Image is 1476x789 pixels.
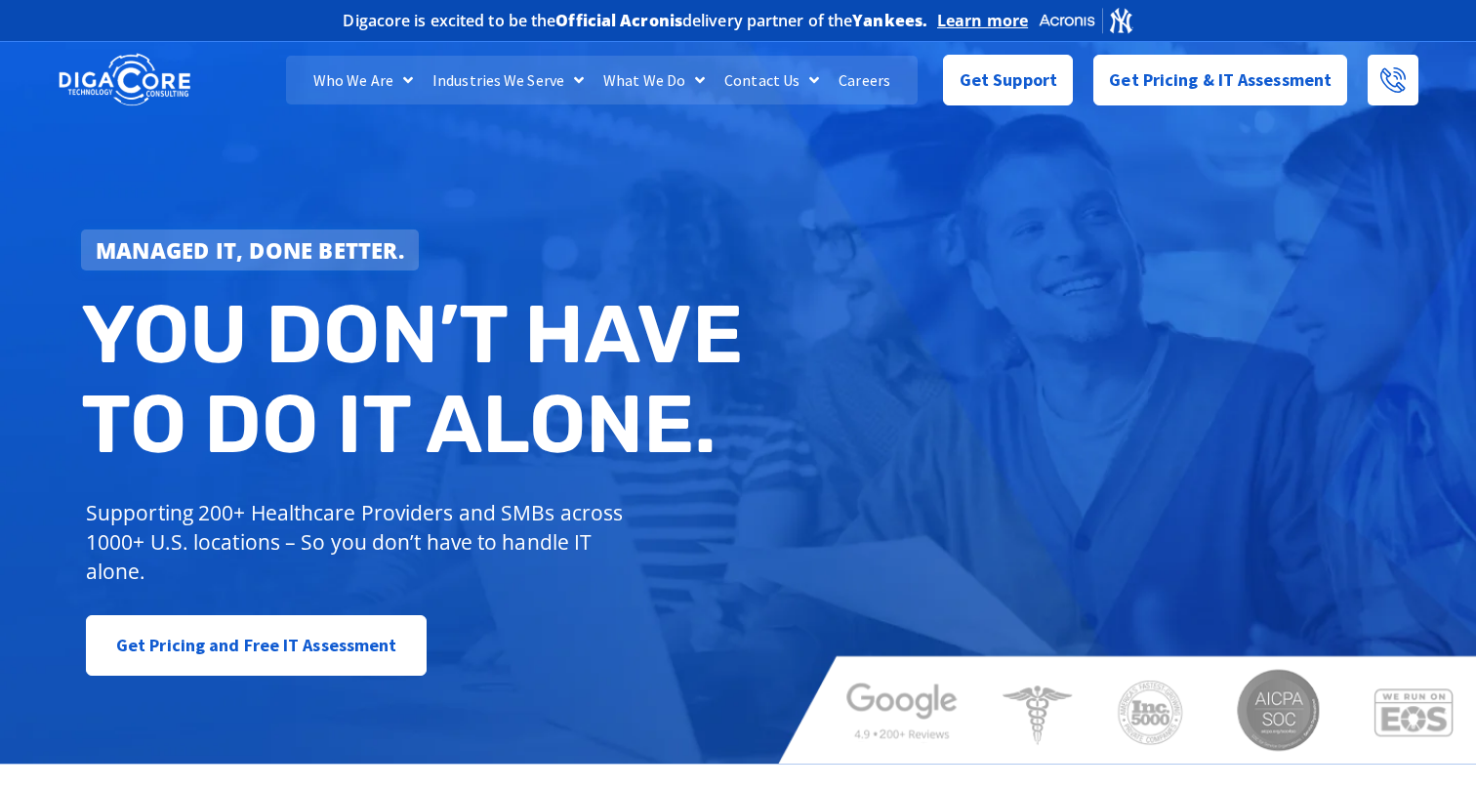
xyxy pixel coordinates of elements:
[1109,61,1332,100] span: Get Pricing & IT Assessment
[715,56,829,104] a: Contact Us
[81,290,753,469] h2: You don’t have to do IT alone.
[116,626,396,665] span: Get Pricing and Free IT Assessment
[423,56,594,104] a: Industries We Serve
[852,10,927,31] b: Yankees.
[86,615,427,676] a: Get Pricing and Free IT Assessment
[594,56,715,104] a: What We Do
[286,56,917,104] nav: Menu
[96,235,404,265] strong: Managed IT, done better.
[937,11,1028,30] a: Learn more
[86,498,632,586] p: Supporting 200+ Healthcare Providers and SMBs across 1000+ U.S. locations – So you don’t have to ...
[81,229,419,270] a: Managed IT, done better.
[1038,6,1133,34] img: Acronis
[304,56,423,104] a: Who We Are
[943,55,1073,105] a: Get Support
[343,13,927,28] h2: Digacore is excited to be the delivery partner of the
[829,56,900,104] a: Careers
[59,52,190,109] img: DigaCore Technology Consulting
[1093,55,1347,105] a: Get Pricing & IT Assessment
[960,61,1057,100] span: Get Support
[555,10,682,31] b: Official Acronis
